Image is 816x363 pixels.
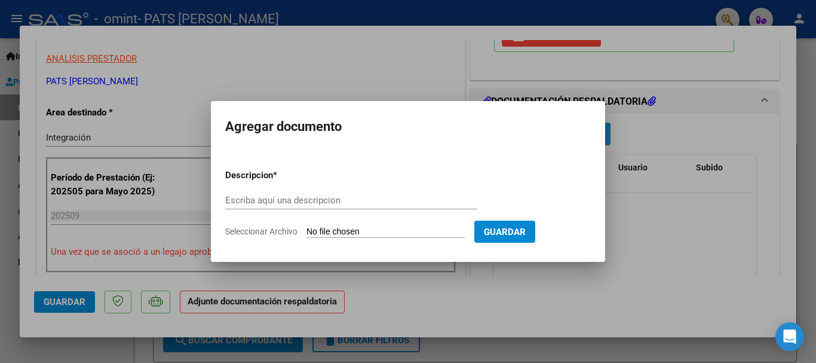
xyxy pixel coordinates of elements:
[225,169,335,182] p: Descripcion
[474,221,535,243] button: Guardar
[775,322,804,351] div: Open Intercom Messenger
[484,227,526,237] span: Guardar
[225,227,297,236] span: Seleccionar Archivo
[225,115,591,138] h2: Agregar documento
